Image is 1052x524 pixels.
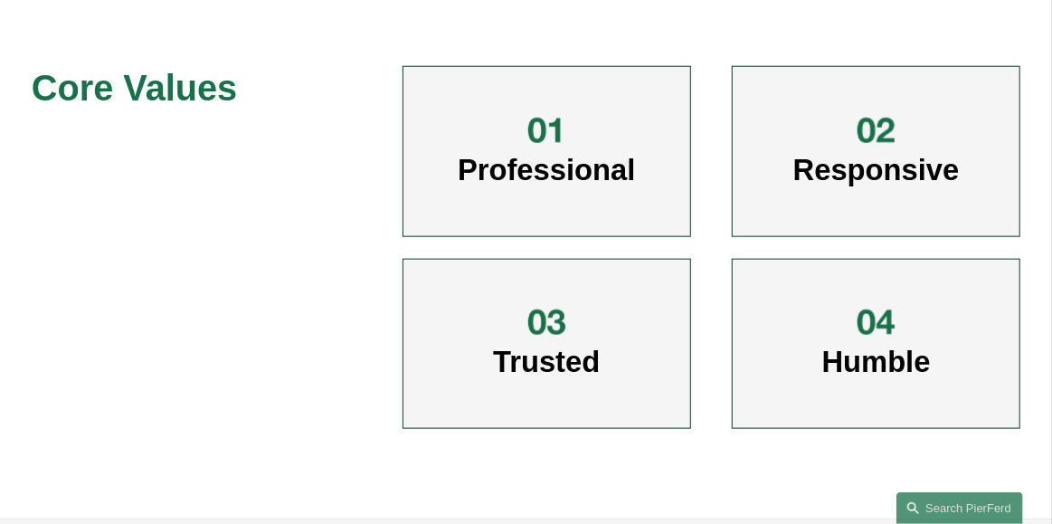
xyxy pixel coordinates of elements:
[458,153,635,186] span: Professional
[793,153,960,186] span: Responsive
[822,345,931,378] span: Humble
[896,492,1023,524] a: Search this site
[32,68,237,108] span: Core Values
[493,345,600,378] span: Trusted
